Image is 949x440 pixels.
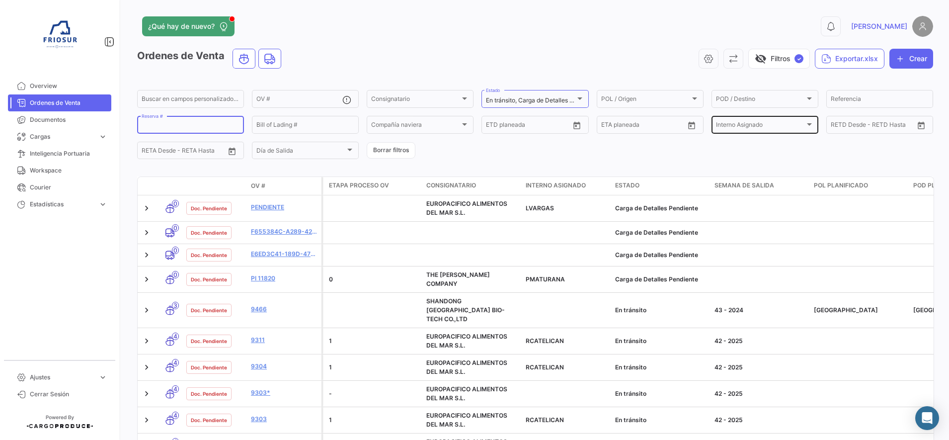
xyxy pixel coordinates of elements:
span: PMATURANA [526,275,565,283]
span: Doc. Pendiente [191,337,227,345]
span: Documentos [30,115,107,124]
span: 4 [172,333,179,340]
mat-select-trigger: En tránsito, Carga de Detalles Pendiente [486,96,598,104]
span: Doc. Pendiente [191,275,227,283]
span: Etapa Proceso OV [329,181,389,190]
span: Doc. Pendiente [191,229,227,237]
a: Expand/Collapse Row [142,274,152,284]
span: Doc. Pendiente [191,251,227,259]
span: RCATELICAN [526,363,564,371]
div: En tránsito [615,389,707,398]
span: POL Planificado [814,181,868,190]
span: Cerrar Sesión [30,390,107,399]
a: Inteligencia Portuaria [8,145,111,162]
span: [PERSON_NAME] [851,21,907,31]
a: Expand/Collapse Row [142,389,152,399]
span: 1 [329,416,332,424]
a: Expand/Collapse Row [142,362,152,372]
datatable-header-cell: Estado [611,177,711,195]
span: Consignatario [426,181,476,190]
span: Inteligencia Portuaria [30,149,107,158]
span: 4 [172,359,179,366]
span: 0 [172,271,179,278]
div: 42 - 2025 [714,389,806,398]
div: 42 - 2025 [714,416,806,425]
button: Exportar.xlsx [815,49,884,69]
a: 9304 [251,362,317,371]
span: Doc. Pendiente [191,204,227,212]
span: 4 [172,385,179,393]
button: Open calendar [914,118,929,133]
button: ¿Qué hay de nuevo? [142,16,235,36]
span: Cargas [30,132,94,141]
span: THE SCOULAR COMPANY [426,271,490,287]
button: Open calendar [684,118,699,133]
span: Ajustes [30,373,94,382]
div: En tránsito [615,363,707,372]
datatable-header-cell: Etapa Proceso OV [323,177,422,195]
span: Punta Arenas [814,306,878,314]
div: Carga de Detalles Pendiente [615,204,707,213]
span: RCATELICAN [526,416,564,424]
span: SHANDONG HAILONGYUAN BIO-TECH CO.,LTD [426,297,505,323]
datatable-header-cell: Modo de Transporte [158,182,182,190]
a: PI 11820 [251,274,317,283]
span: Overview [30,82,107,90]
span: Día de Salida [256,149,345,156]
span: OV # [251,181,265,190]
div: Carga de Detalles Pendiente [615,228,707,237]
span: ✓ [794,54,803,63]
span: EUROPACIFICO ALIMENTOS DEL MAR S.L. [426,333,507,349]
div: 43 - 2024 [714,306,806,315]
span: Doc. Pendiente [191,363,227,371]
a: Overview [8,78,111,94]
span: 3 [172,302,179,309]
button: Open calendar [225,144,239,159]
span: 1 [329,363,332,371]
input: Desde [142,149,159,156]
button: Open calendar [569,118,584,133]
span: Consignatario [371,97,460,104]
a: 9311 [251,336,317,345]
a: Expand/Collapse Row [142,336,152,346]
span: expand_more [98,200,107,209]
span: Compañía naviera [371,123,460,130]
a: Expand/Collapse Row [142,250,152,260]
input: Hasta [511,123,551,130]
span: RCATELICAN [526,337,564,345]
datatable-header-cell: Interno Asignado [522,177,611,195]
datatable-header-cell: Consignatario [422,177,522,195]
datatable-header-cell: POL Planificado [810,177,909,195]
a: Workspace [8,162,111,179]
a: f655384c-a289-42b2-9aea-7f320696c895 [251,227,317,236]
a: pendiente [251,203,317,212]
a: Expand/Collapse Row [142,203,152,213]
div: En tránsito [615,306,707,315]
datatable-header-cell: OV # [247,177,321,194]
a: Documentos [8,111,111,128]
a: Expand/Collapse Row [142,228,152,238]
input: Hasta [626,123,666,130]
span: Workspace [30,166,107,175]
datatable-header-cell: Semana de Salida [711,177,810,195]
span: Doc. Pendiente [191,390,227,398]
span: LVARGAS [526,204,554,212]
a: Expand/Collapse Row [142,305,152,315]
h3: Ordenes de Venta [137,49,284,69]
a: 9303* [251,388,317,397]
span: 0 [172,247,179,254]
input: Desde [831,123,849,130]
a: 9303 [251,415,317,424]
a: Ordenes de Venta [8,94,111,111]
span: Estadísticas [30,200,94,209]
span: visibility_off [755,53,767,65]
div: 42 - 2025 [714,337,806,346]
div: Carga de Detalles Pendiente [615,251,707,260]
span: POL / Origen [601,97,690,104]
span: Semana de Salida [714,181,774,190]
input: Desde [486,123,504,130]
span: Doc. Pendiente [191,306,227,314]
span: 0 [329,275,333,283]
input: Hasta [856,123,895,130]
span: ¿Qué hay de nuevo? [148,21,215,31]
